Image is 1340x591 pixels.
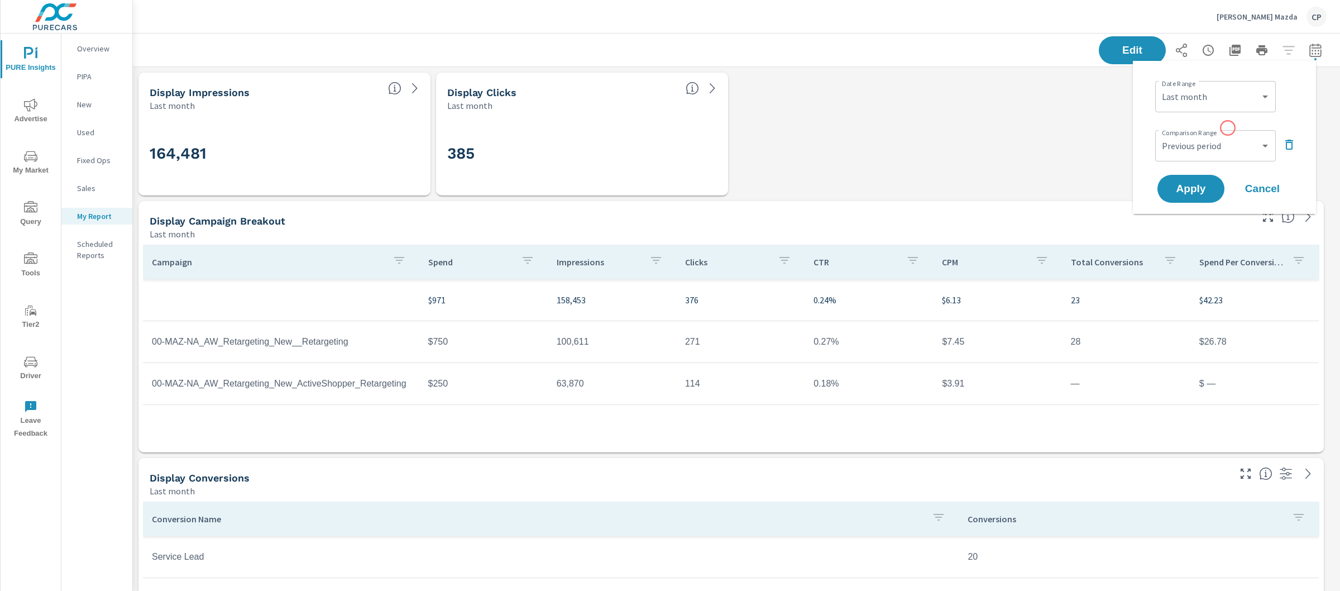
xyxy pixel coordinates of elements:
[4,304,58,331] span: Tier2
[1299,208,1317,226] a: See more details in report
[61,124,132,141] div: Used
[933,370,1061,398] td: $3.91
[1169,184,1213,194] span: Apply
[61,40,132,57] div: Overview
[152,256,384,268] p: Campaign
[1224,39,1246,61] button: "Export Report to PDF"
[406,79,424,97] a: See more details in report
[686,82,699,95] span: The number of times an ad was clicked by a consumer.
[1217,12,1298,22] p: [PERSON_NAME] Mazda
[942,256,1026,268] p: CPM
[1110,45,1155,55] span: Edit
[1229,175,1296,203] button: Cancel
[557,256,640,268] p: Impressions
[61,208,132,225] div: My Report
[4,47,58,74] span: PURE Insights
[150,227,195,241] p: Last month
[4,98,58,126] span: Advertise
[77,183,123,194] p: Sales
[1259,467,1272,480] span: Display Conversions include Actions, Leads and Unmapped Conversions
[77,155,123,166] p: Fixed Ops
[447,99,492,112] p: Last month
[150,484,195,498] p: Last month
[150,99,195,112] p: Last month
[1099,36,1166,64] button: Edit
[959,543,1319,571] td: 20
[805,370,933,398] td: 0.18%
[1071,256,1155,268] p: Total Conversions
[1304,39,1327,61] button: Select Date Range
[61,180,132,197] div: Sales
[805,328,933,356] td: 0.27%
[1240,184,1285,194] span: Cancel
[61,96,132,113] div: New
[61,152,132,169] div: Fixed Ops
[1259,208,1277,226] button: Make Fullscreen
[1071,293,1181,307] p: 23
[557,293,667,307] p: 158,453
[152,513,923,525] p: Conversion Name
[150,215,285,227] h5: Display Campaign Breakout
[1062,370,1190,398] td: —
[143,543,959,571] td: Service Lead
[77,239,123,261] p: Scheduled Reports
[447,87,516,98] h5: Display Clicks
[428,256,512,268] p: Spend
[1170,39,1193,61] button: Share Report
[61,68,132,85] div: PIPA
[1157,175,1224,203] button: Apply
[703,79,721,97] a: See more details in report
[77,211,123,222] p: My Report
[685,293,796,307] p: 376
[447,144,717,163] h3: 385
[676,328,805,356] td: 271
[419,328,548,356] td: $750
[933,328,1061,356] td: $7.45
[942,293,1052,307] p: $6.13
[388,82,401,95] span: The number of times an ad was shown on your behalf.
[548,328,676,356] td: 100,611
[150,144,419,163] h3: 164,481
[813,256,897,268] p: CTR
[813,293,924,307] p: 0.24%
[428,293,539,307] p: $971
[4,355,58,383] span: Driver
[1199,293,1310,307] p: $42.23
[4,150,58,177] span: My Market
[4,252,58,280] span: Tools
[77,71,123,82] p: PIPA
[419,370,548,398] td: $250
[77,99,123,110] p: New
[1281,210,1295,223] span: This is a summary of Display performance results by campaign. Each column can be sorted.
[1,34,61,445] div: nav menu
[150,87,250,98] h5: Display Impressions
[1199,256,1283,268] p: Spend Per Conversion
[77,127,123,138] p: Used
[1251,39,1273,61] button: Print Report
[4,201,58,228] span: Query
[1299,465,1317,483] a: See more details in report
[548,370,676,398] td: 63,870
[968,513,1283,525] p: Conversions
[77,43,123,54] p: Overview
[685,256,769,268] p: Clicks
[143,370,419,398] td: 00-MAZ-NA_AW_Retargeting_New_ActiveShopper_Retargeting
[1062,328,1190,356] td: 28
[1306,7,1327,27] div: CP
[1237,465,1255,483] button: Make Fullscreen
[1190,370,1319,398] td: $ —
[143,328,419,356] td: 00-MAZ-NA_AW_Retargeting_New__Retargeting
[1190,328,1319,356] td: $26.78
[61,236,132,264] div: Scheduled Reports
[676,370,805,398] td: 114
[4,400,58,440] span: Leave Feedback
[150,472,250,484] h5: Display Conversions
